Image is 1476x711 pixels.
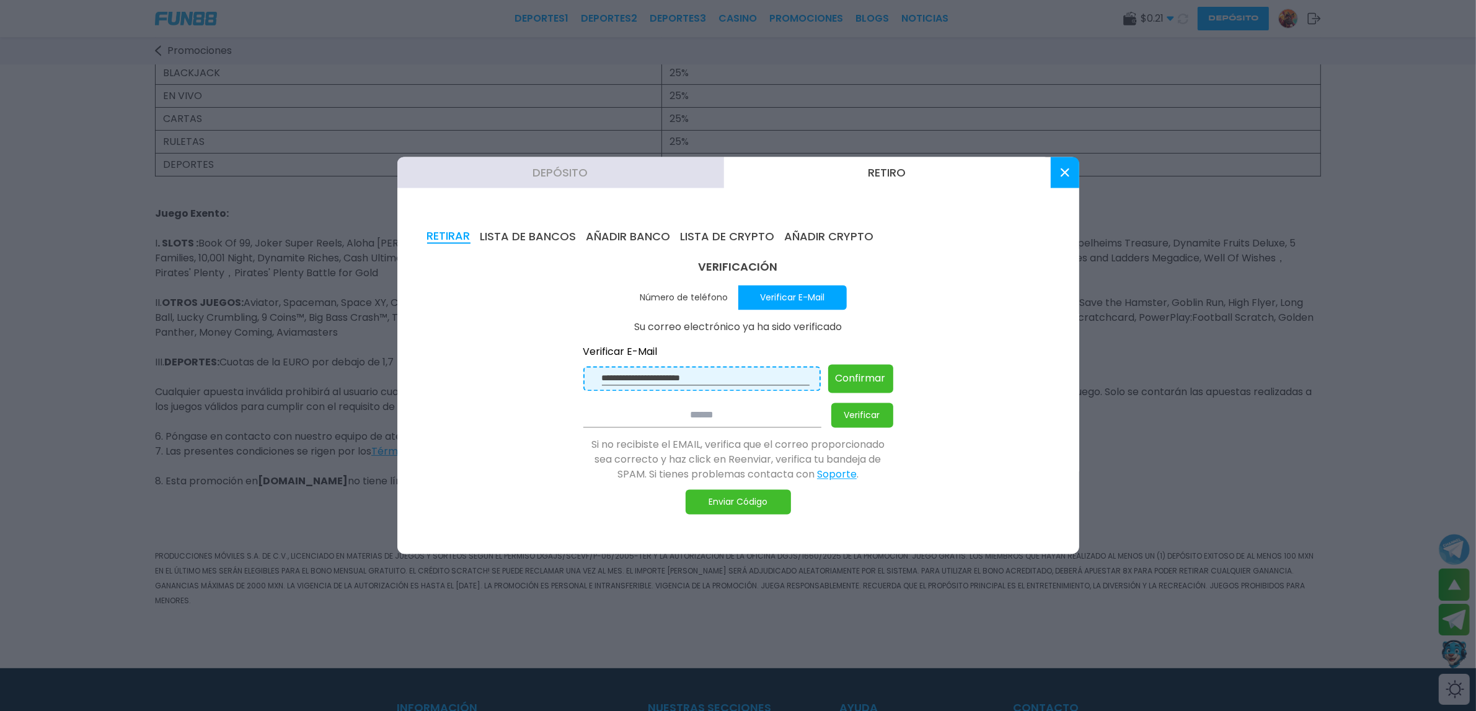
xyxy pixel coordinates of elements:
[586,230,671,244] button: AÑADIR BANCO
[686,490,791,515] button: Enviar Código
[583,438,893,482] p: Si no recibiste el EMAIL, verifica que el correo proporcionado sea correcto y haz click en Reenvi...
[583,345,893,360] p: Verificar E-Mail
[681,230,775,244] button: LISTA DE CRYPTO
[817,468,857,482] button: Soporte
[427,230,471,244] button: RETIRAR
[480,230,577,244] button: LISTA DE BANCOS
[831,403,893,428] button: Verificar
[630,286,738,310] button: Número de teléfono
[583,320,893,335] p: Su correo electrónico ya ha sido verificado
[738,286,847,310] button: Verificar E-Mail
[583,259,893,276] h3: VERIFICACIÓN
[724,157,1051,188] button: Retiro
[785,230,874,244] button: AÑADIR CRYPTO
[397,157,724,188] button: Depósito
[828,365,893,393] button: Confirmar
